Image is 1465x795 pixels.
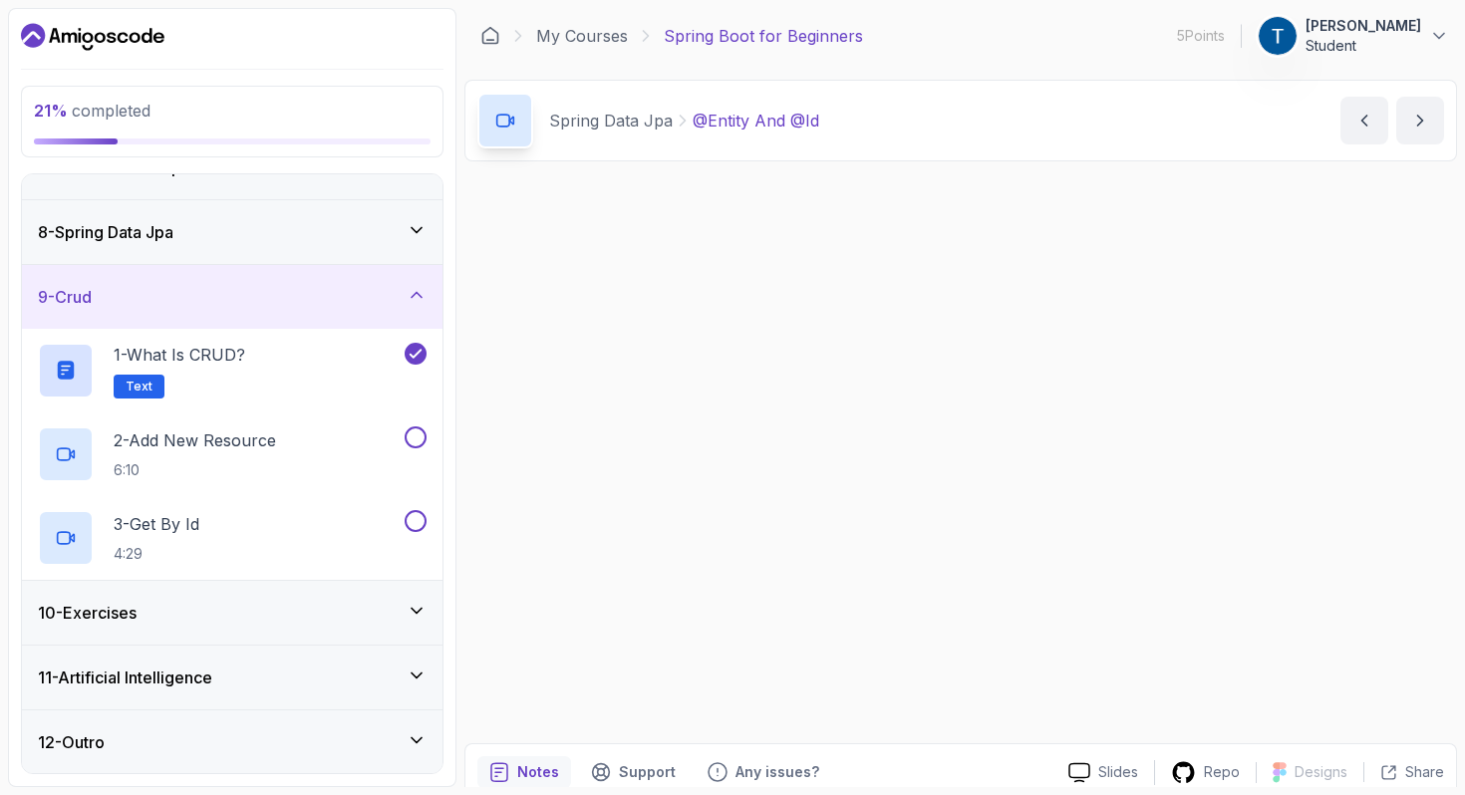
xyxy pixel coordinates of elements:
[126,379,152,395] span: Text
[664,24,863,48] p: Spring Boot for Beginners
[22,710,442,774] button: 12-Outro
[1306,16,1421,36] p: [PERSON_NAME]
[38,343,427,398] button: 1-What is CRUD?Text
[114,428,276,452] p: 2 - Add New Resource
[38,730,105,754] h3: 12 - Outro
[1295,762,1347,782] p: Designs
[1098,762,1138,782] p: Slides
[1396,97,1444,144] button: next content
[38,285,92,309] h3: 9 - Crud
[21,21,164,53] a: Dashboard
[1155,760,1256,785] a: Repo
[1363,762,1444,782] button: Share
[114,343,245,367] p: 1 - What is CRUD?
[579,756,688,788] button: Support button
[22,265,442,329] button: 9-Crud
[38,426,427,482] button: 2-Add New Resource6:10
[1204,762,1240,782] p: Repo
[38,510,427,566] button: 3-Get By Id4:29
[22,646,442,709] button: 11-Artificial Intelligence
[114,512,199,536] p: 3 - Get By Id
[517,762,559,782] p: Notes
[34,101,150,121] span: completed
[1340,97,1388,144] button: previous content
[22,200,442,264] button: 8-Spring Data Jpa
[38,220,173,244] h3: 8 - Spring Data Jpa
[480,26,500,46] a: Dashboard
[38,665,212,689] h3: 11 - Artificial Intelligence
[1306,36,1421,56] p: Student
[549,109,673,132] p: Spring Data Jpa
[1405,762,1444,782] p: Share
[22,581,442,645] button: 10-Exercises
[1177,26,1225,46] p: 5 Points
[693,109,819,132] p: @Entity And @Id
[619,762,676,782] p: Support
[1259,17,1297,55] img: user profile image
[1258,16,1449,56] button: user profile image[PERSON_NAME]Student
[114,460,276,480] p: 6:10
[477,756,571,788] button: notes button
[735,762,819,782] p: Any issues?
[34,101,68,121] span: 21 %
[1052,762,1154,783] a: Slides
[696,756,831,788] button: Feedback button
[114,544,199,564] p: 4:29
[536,24,628,48] a: My Courses
[38,601,137,625] h3: 10 - Exercises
